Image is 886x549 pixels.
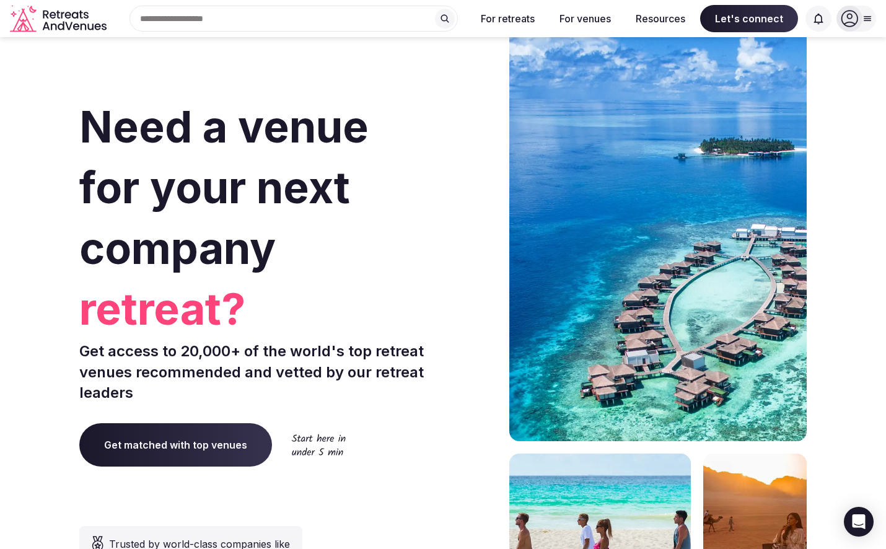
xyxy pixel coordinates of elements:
[79,423,272,467] a: Get matched with top venues
[10,5,109,33] a: Visit the homepage
[10,5,109,33] svg: Retreats and Venues company logo
[626,5,695,32] button: Resources
[471,5,545,32] button: For retreats
[79,100,369,274] span: Need a venue for your next company
[79,279,438,340] span: retreat?
[844,507,874,537] div: Open Intercom Messenger
[292,434,346,455] img: Start here in under 5 min
[700,5,798,32] span: Let's connect
[79,341,438,403] p: Get access to 20,000+ of the world's top retreat venues recommended and vetted by our retreat lea...
[550,5,621,32] button: For venues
